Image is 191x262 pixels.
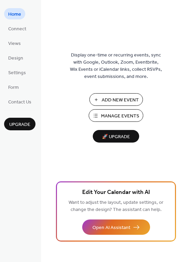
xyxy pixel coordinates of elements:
[4,23,30,34] a: Connect
[4,118,35,130] button: Upgrade
[8,40,21,47] span: Views
[97,132,135,142] span: 🚀 Upgrade
[89,93,143,106] button: Add New Event
[8,84,19,91] span: Form
[8,99,31,106] span: Contact Us
[4,81,23,93] a: Form
[102,97,139,104] span: Add New Event
[8,11,21,18] span: Home
[69,198,163,214] span: Want to adjust the layout, update settings, or change the design? The assistant can help.
[8,26,26,33] span: Connect
[8,55,23,62] span: Design
[93,130,139,143] button: 🚀 Upgrade
[4,96,35,107] a: Contact Us
[9,121,30,128] span: Upgrade
[82,188,150,197] span: Edit Your Calendar with AI
[82,219,150,235] button: Open AI Assistant
[4,52,27,63] a: Design
[8,69,26,77] span: Settings
[4,37,25,49] a: Views
[101,113,139,120] span: Manage Events
[89,109,143,122] button: Manage Events
[4,67,30,78] a: Settings
[92,224,130,231] span: Open AI Assistant
[4,8,25,19] a: Home
[70,52,162,80] span: Display one-time or recurring events, sync with Google, Outlook, Zoom, Eventbrite, Wix Events or ...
